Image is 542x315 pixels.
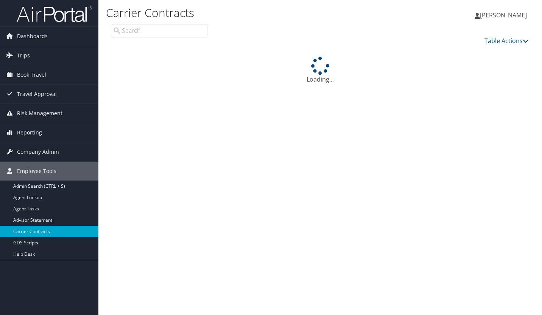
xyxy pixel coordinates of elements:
span: Reporting [17,123,42,142]
img: airportal-logo.png [17,5,92,23]
span: Book Travel [17,65,46,84]
span: Company Admin [17,142,59,161]
input: Search [112,24,207,37]
span: [PERSON_NAME] [480,11,527,19]
h1: Carrier Contracts [106,5,392,21]
span: Dashboards [17,27,48,46]
a: [PERSON_NAME] [475,4,534,26]
a: Table Actions [484,37,529,45]
span: Travel Approval [17,85,57,103]
span: Employee Tools [17,162,56,181]
span: Risk Management [17,104,62,123]
span: Trips [17,46,30,65]
div: Loading... [106,57,534,84]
